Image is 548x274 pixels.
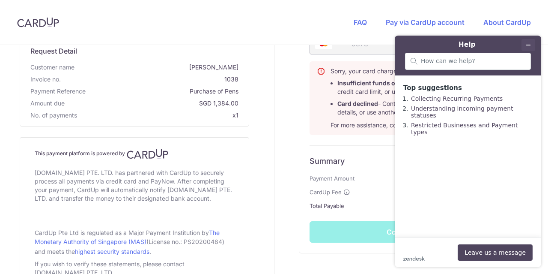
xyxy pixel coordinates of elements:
[483,18,531,27] a: About CardUp
[354,18,367,27] a: FAQ
[354,187,518,197] strong: SGD 45.67
[337,79,414,87] b: Insufficient funds on card
[331,67,510,129] div: Sorry, your card charge has failed. This could be due to For more assistance, contact CardUp
[78,63,238,72] span: [PERSON_NAME]
[17,17,59,27] img: CardUp
[30,99,65,108] span: Amount due
[232,111,238,119] span: x1
[35,226,234,258] div: CardUp Pte Ltd is regulated as a Major Payment Institution by (License no.: PS20200484) and meets...
[348,201,518,211] strong: SGD 1,429.67
[75,248,149,255] a: highest security standards
[310,201,344,211] span: Total Payable
[30,87,86,95] span: translation missing: en.payment_reference
[30,111,77,120] span: No. of payments
[358,173,518,184] strong: SGD 1384.00
[310,173,354,184] span: Payment Amount
[337,79,510,96] li: - Ensure to check your debit or credit card limit, or use another card.
[127,149,169,159] img: CardUp
[64,75,238,84] span: 1038
[337,100,378,107] b: Card declined
[35,149,234,159] h4: This payment platform is powered by
[310,156,518,166] h6: Summary
[35,229,220,245] a: The Monetary Authority of Singapore (MAS)
[35,167,234,205] div: [DOMAIN_NAME] PTE. LTD. has partnered with CardUp to securely process all payments via credit car...
[337,99,510,117] li: - Contact your card issuer or bank for more details, or use another card.
[19,6,37,14] span: Help
[310,187,342,197] span: CardUp Fee
[30,75,61,84] span: Invoice no.
[89,87,238,96] span: Purchase of Pens
[388,29,548,274] iframe: Find more information here
[68,99,238,108] span: SGD 1,384.00
[386,18,465,27] a: Pay via CardUp account
[30,63,74,72] span: Customer name
[30,47,77,55] span: translation missing: en.request_detail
